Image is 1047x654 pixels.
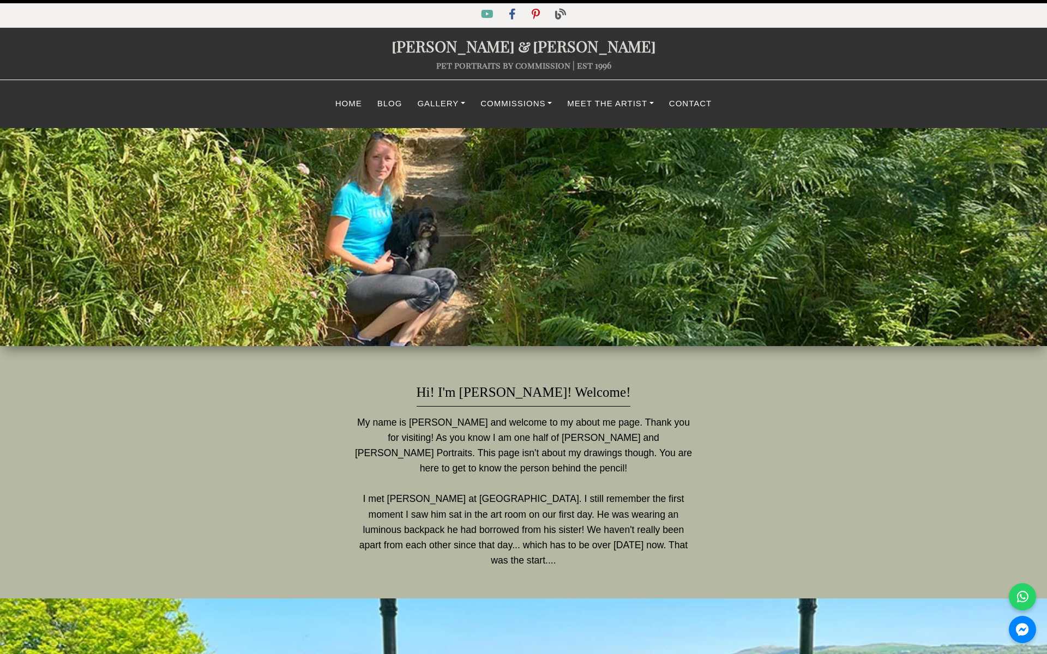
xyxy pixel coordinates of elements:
[410,93,473,114] a: Gallery
[549,10,573,20] a: Blog
[661,93,719,114] a: Contact
[392,35,656,56] a: [PERSON_NAME]&[PERSON_NAME]
[328,93,370,114] a: Home
[370,93,410,114] a: Blog
[474,10,502,20] a: YouTube
[559,93,661,114] a: Meet The Artist
[525,10,549,20] a: Pinterest
[436,59,611,71] a: pet portraits by commission | est 1996
[515,35,533,56] span: &
[502,10,525,20] a: Facebook
[354,415,693,568] p: My name is [PERSON_NAME] and welcome to my about me page. Thank you for visiting! As you know I a...
[1009,583,1036,610] a: WhatsApp
[473,93,559,114] a: Commissions
[1009,616,1036,643] a: Messenger
[417,368,631,407] h1: Hi! I'm [PERSON_NAME]! Welcome!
